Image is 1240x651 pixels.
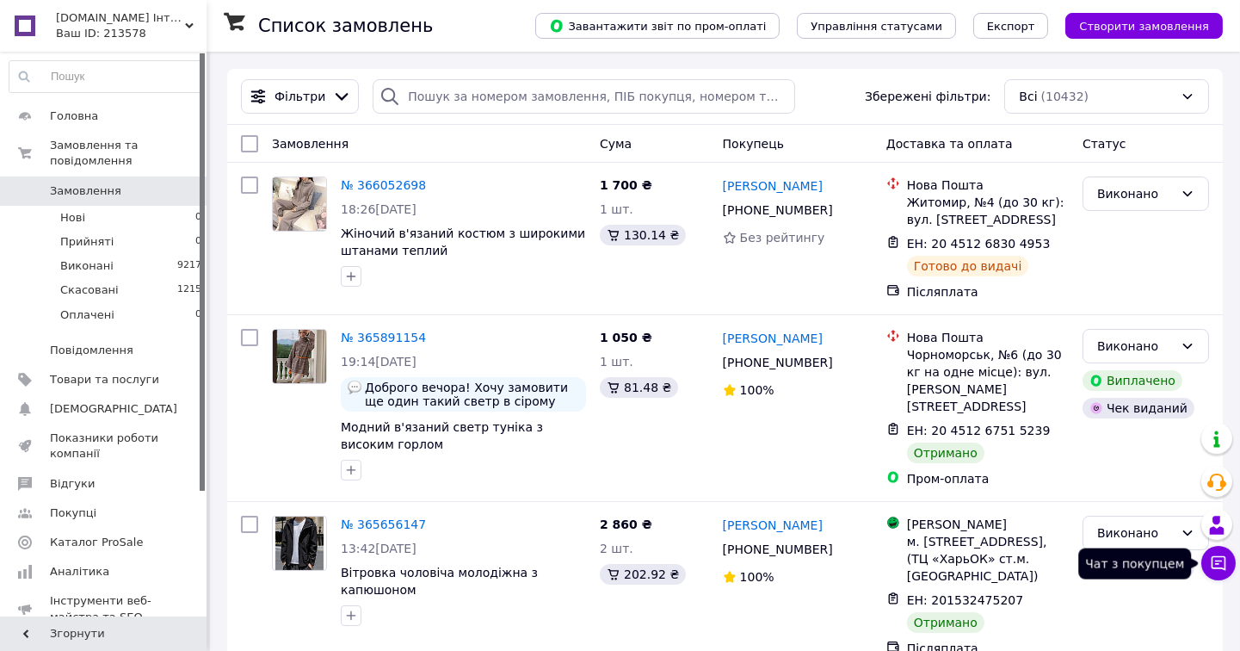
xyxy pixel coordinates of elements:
[1041,90,1089,103] span: (10432)
[907,256,1029,276] div: Готово до видачі
[272,137,349,151] span: Замовлення
[9,61,202,92] input: Пошук
[341,566,538,597] a: Вітровка чоловіча молодіжна з капюшоном
[273,177,326,230] img: Фото товару
[50,535,143,550] span: Каталог ProSale
[600,542,633,555] span: 2 шт.
[56,26,207,41] div: Ваш ID: 213578
[60,210,85,226] span: Нові
[273,330,326,383] img: Фото товару
[719,198,836,222] div: [PHONE_NUMBER]
[740,231,825,245] span: Без рейтингу
[973,13,1049,39] button: Експорт
[907,593,1023,607] span: ЕН: 201532475207
[50,138,207,169] span: Замовлення та повідомлення
[723,517,823,534] a: [PERSON_NAME]
[341,226,585,257] a: Жіночий в'язаний костюм з широкими штанами теплий
[811,20,942,33] span: Управління статусами
[272,177,327,232] a: Фото товару
[600,377,678,398] div: 81.48 ₴
[740,383,774,397] span: 100%
[341,518,426,531] a: № 365656147
[797,13,956,39] button: Управління статусами
[60,234,114,250] span: Прийняті
[272,516,327,571] a: Фото товару
[549,18,766,34] span: Завантажити звіт по пром-оплаті
[600,178,652,192] span: 1 700 ₴
[1083,370,1182,391] div: Виплачено
[600,518,652,531] span: 2 860 ₴
[907,329,1069,346] div: Нова Пошта
[50,593,159,624] span: Інструменти веб-майстра та SEO
[258,15,433,36] h1: Список замовлень
[907,283,1069,301] div: Післяплата
[272,329,327,384] a: Фото товару
[50,183,121,199] span: Замовлення
[177,258,201,274] span: 9217
[907,533,1069,585] div: м. [STREET_ADDRESS], (ТЦ «ХарьОК» ст.м. [GEOGRAPHIC_DATA])
[1078,549,1191,580] div: Чат з покупцем
[1201,546,1236,580] button: Чат з покупцем
[341,178,426,192] a: № 366052698
[907,177,1069,194] div: Нова Пошта
[341,331,426,344] a: № 365891154
[60,258,114,274] span: Виконані
[600,137,632,151] span: Cума
[50,505,96,521] span: Покупці
[341,202,416,216] span: 18:26[DATE]
[600,355,633,369] span: 1 шт.
[600,564,686,585] div: 202.92 ₴
[275,517,324,570] img: Фото товару
[50,372,159,387] span: Товари та послуги
[907,443,984,463] div: Отримано
[50,564,109,580] span: Аналітика
[341,355,416,369] span: 19:14[DATE]
[1048,18,1223,32] a: Створити замовлення
[865,88,990,105] span: Збережені фільтри:
[195,234,201,250] span: 0
[56,10,185,26] span: DZHINESTRA.com.ua Інтернет-магазин Сумки Одяг Рюкзаки
[50,431,159,462] span: Показники роботи компанії
[1097,184,1174,203] div: Виконано
[723,137,784,151] span: Покупець
[1019,88,1037,105] span: Всі
[275,88,325,105] span: Фільтри
[535,13,780,39] button: Завантажити звіт по пром-оплаті
[987,20,1035,33] span: Експорт
[907,612,984,633] div: Отримано
[1083,398,1194,418] div: Чек виданий
[907,470,1069,487] div: Пром-оплата
[177,282,201,298] span: 1215
[886,137,1013,151] span: Доставка та оплата
[60,307,114,323] span: Оплачені
[50,343,133,358] span: Повідомлення
[195,307,201,323] span: 0
[1079,20,1209,33] span: Створити замовлення
[50,108,98,124] span: Головна
[60,282,119,298] span: Скасовані
[723,177,823,195] a: [PERSON_NAME]
[600,331,652,344] span: 1 050 ₴
[719,350,836,375] div: [PHONE_NUMBER]
[195,210,201,226] span: 0
[723,330,823,347] a: [PERSON_NAME]
[740,570,774,584] span: 100%
[348,381,361,394] img: :speech_balloon:
[341,420,543,451] a: Модний в'язаний светр туніка з високим горлом
[600,225,686,245] div: 130.14 ₴
[50,476,95,492] span: Відгуки
[907,424,1051,437] span: ЕН: 20 4512 6751 5239
[1083,137,1126,151] span: Статус
[50,401,177,417] span: [DEMOGRAPHIC_DATA]
[719,537,836,561] div: [PHONE_NUMBER]
[373,79,795,114] input: Пошук за номером замовлення, ПІБ покупця, номером телефону, Email, номером накладної
[1097,524,1174,542] div: Виконано
[907,194,1069,228] div: Житомир, №4 (до 30 кг): вул. [STREET_ADDRESS]
[365,381,579,408] span: Доброго вечора! Хочу замовити ще один такий светр в сірому кольорі.
[907,237,1051,251] span: ЕН: 20 4512 6830 4953
[1097,337,1174,356] div: Виконано
[1065,13,1223,39] button: Створити замовлення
